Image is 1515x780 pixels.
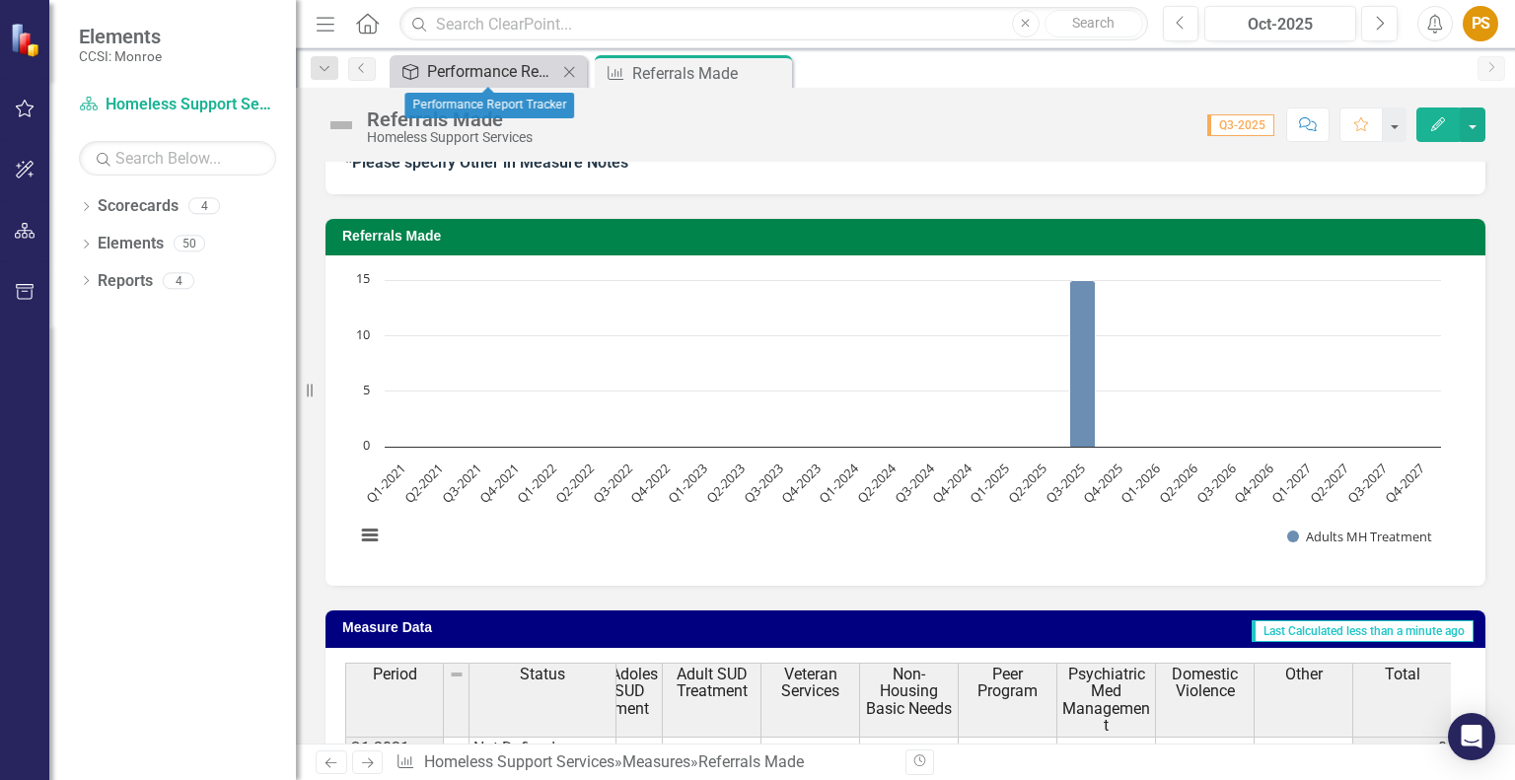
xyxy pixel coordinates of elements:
a: Elements [98,233,164,255]
text: Q3-2023 [740,460,786,506]
text: 5 [363,381,370,398]
text: Q3-2022 [589,460,635,506]
text: Q1-2027 [1267,460,1314,506]
text: Q4-2023 [777,460,824,506]
path: Q3-2025, 15. Adults MH Treatment. [1070,281,1096,448]
div: Performance Report Tracker [427,59,557,84]
a: Scorecards [98,195,179,218]
text: Q4-2021 [475,460,522,506]
text: Q1-2021 [362,460,408,506]
span: Other [1285,666,1323,683]
span: Period [373,666,417,683]
text: Q3-2025 [1042,460,1088,506]
div: Referrals Made [698,752,804,771]
strong: *Please specify Other in Measure Notes [345,153,628,172]
text: Q1-2025 [966,460,1012,506]
span: Peer Program [963,666,1052,700]
text: Q4-2024 [928,460,975,507]
a: Homeless Support Services [424,752,614,771]
span: Status [520,666,565,683]
a: Measures [622,752,690,771]
span: Domestic Violence [1160,666,1250,700]
text: Q4-2025 [1079,460,1125,506]
button: Oct-2025 [1204,6,1356,41]
span: Q3-2025 [1207,114,1274,136]
div: Homeless Support Services [367,130,533,145]
span: Non-Housing Basic Needs [864,666,954,718]
button: Show Adults MH Treatment [1287,528,1432,545]
img: Not Defined [325,109,357,141]
img: 8DAGhfEEPCf229AAAAAElFTkSuQmCC [448,740,464,755]
text: Q2-2027 [1306,460,1352,506]
div: Performance Report Tracker [404,93,574,118]
text: Q3-2026 [1192,460,1239,506]
text: Q2-2021 [400,460,447,506]
span: Veteran Services [765,666,855,700]
div: 4 [188,198,220,215]
a: Homeless Support Services [79,94,276,116]
div: Referrals Made [632,61,787,86]
a: Performance Report Tracker [395,59,557,84]
div: » » [396,751,891,774]
button: Search [1045,10,1143,37]
img: ClearPoint Strategy [10,23,44,57]
text: Q4-2027 [1381,460,1427,506]
text: Q4-2022 [626,460,673,506]
span: Elements [79,25,162,48]
text: Q1-2023 [664,460,710,506]
span: Adult SUD Treatment [667,666,757,700]
text: Q3-2024 [891,460,938,507]
input: Search ClearPoint... [399,7,1147,41]
text: Q2-2024 [853,460,901,507]
div: Open Intercom Messenger [1448,713,1495,760]
div: Referrals Made [367,108,533,130]
button: View chart menu, Chart [356,522,384,549]
text: Q2-2025 [1004,460,1050,506]
h3: Referrals Made [342,229,1476,244]
text: Q3-2021 [438,460,484,506]
a: Reports [98,270,153,293]
div: Chart. Highcharts interactive chart. [345,270,1466,566]
div: 4 [163,272,194,289]
span: Psychiatric Med Management [1061,666,1151,735]
small: CCSI: Monroe [79,48,162,64]
text: 10 [356,325,370,343]
img: 8DAGhfEEPCf229AAAAAElFTkSuQmCC [449,667,465,682]
text: Q1-2024 [815,460,862,507]
button: PS [1463,6,1498,41]
text: Q4-2026 [1230,460,1276,506]
div: 50 [174,236,205,252]
div: Oct-2025 [1211,13,1349,36]
text: 0 [363,436,370,454]
text: 15 [356,269,370,287]
text: Q1-2026 [1117,460,1163,506]
svg: Interactive chart [345,270,1451,566]
text: Q2-2026 [1155,460,1201,506]
span: Total [1385,666,1420,683]
input: Search Below... [79,141,276,176]
h3: Measure Data [342,620,667,635]
text: Q1-2022 [513,460,559,506]
span: Search [1072,15,1115,31]
text: Q2-2023 [702,460,749,506]
span: Last Calculated less than a minute ago [1252,620,1474,642]
text: Q3-2027 [1343,460,1390,506]
text: Q2-2022 [551,460,598,506]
